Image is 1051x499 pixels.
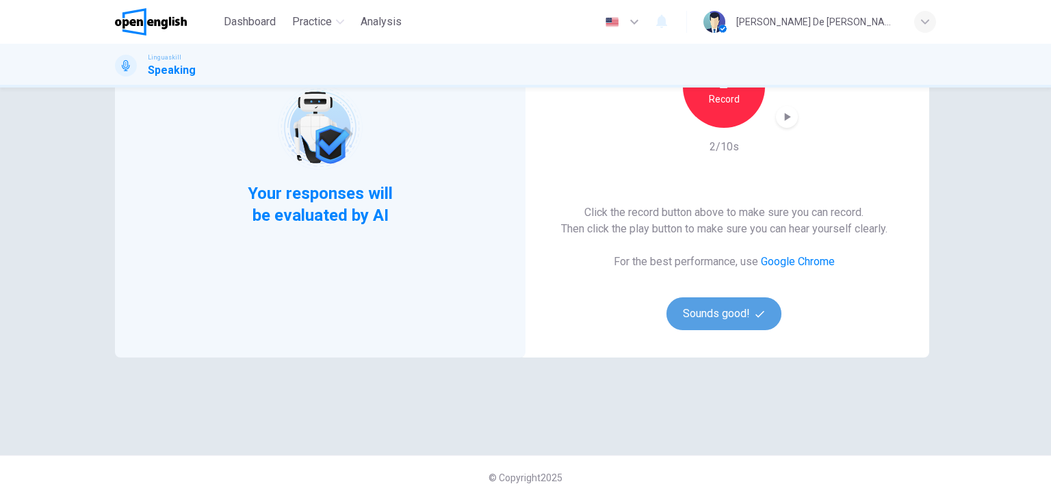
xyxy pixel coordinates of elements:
[292,14,332,30] span: Practice
[761,255,835,268] a: Google Chrome
[148,62,196,79] h1: Speaking
[736,14,898,30] div: [PERSON_NAME] De [PERSON_NAME]
[115,8,218,36] a: OpenEnglish logo
[703,11,725,33] img: Profile picture
[287,10,350,34] button: Practice
[709,91,740,107] h6: Record
[561,204,887,237] h6: Click the record button above to make sure you can record. Then click the play button to make sur...
[361,14,402,30] span: Analysis
[489,472,562,483] span: © Copyright 2025
[355,10,407,34] button: Analysis
[710,139,739,155] h6: 2/10s
[224,14,276,30] span: Dashboard
[666,297,781,330] button: Sounds good!
[604,17,621,27] img: en
[614,254,835,270] h6: For the best performance, use
[276,84,363,171] img: robot icon
[148,53,181,62] span: Linguaskill
[115,8,187,36] img: OpenEnglish logo
[237,183,404,226] span: Your responses will be evaluated by AI
[218,10,281,34] button: Dashboard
